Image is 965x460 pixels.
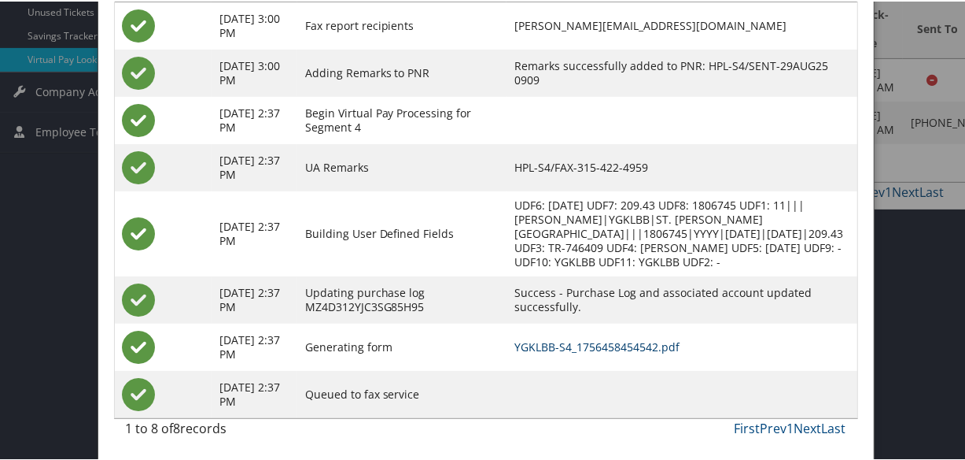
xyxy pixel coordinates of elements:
[761,418,787,436] a: Prev
[297,190,506,275] td: Building User Defined Fields
[126,417,289,444] div: 1 to 8 of records
[297,1,506,48] td: Fax report recipients
[735,418,761,436] a: First
[212,95,296,143] td: [DATE] 2:37 PM
[297,143,506,190] td: UA Remarks
[794,418,822,436] a: Next
[297,369,506,417] td: Queued to fax service
[212,275,296,322] td: [DATE] 2:37 PM
[787,418,794,436] a: 1
[297,95,506,143] td: Begin Virtual Pay Processing for Segment 4
[297,48,506,95] td: Adding Remarks to PNR
[212,1,296,48] td: [DATE] 3:00 PM
[297,275,506,322] td: Updating purchase log MZ4D312YJC3SG85H95
[174,418,181,436] span: 8
[212,369,296,417] td: [DATE] 2:37 PM
[506,275,857,322] td: Success - Purchase Log and associated account updated successfully.
[506,1,857,48] td: [PERSON_NAME][EMAIL_ADDRESS][DOMAIN_NAME]
[212,48,296,95] td: [DATE] 3:00 PM
[506,48,857,95] td: Remarks successfully added to PNR: HPL-S4/SENT-29AUG25 0909
[506,190,857,275] td: UDF6: [DATE] UDF7: 209.43 UDF8: 1806745 UDF1: 11|||[PERSON_NAME]|YGKLBB|ST. [PERSON_NAME][GEOGRAP...
[212,190,296,275] td: [DATE] 2:37 PM
[212,322,296,369] td: [DATE] 2:37 PM
[212,143,296,190] td: [DATE] 2:37 PM
[822,418,846,436] a: Last
[514,338,680,353] a: YGKLBB-S4_1756458454542.pdf
[506,143,857,190] td: HPL-S4/FAX-315-422-4959
[297,322,506,369] td: Generating form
